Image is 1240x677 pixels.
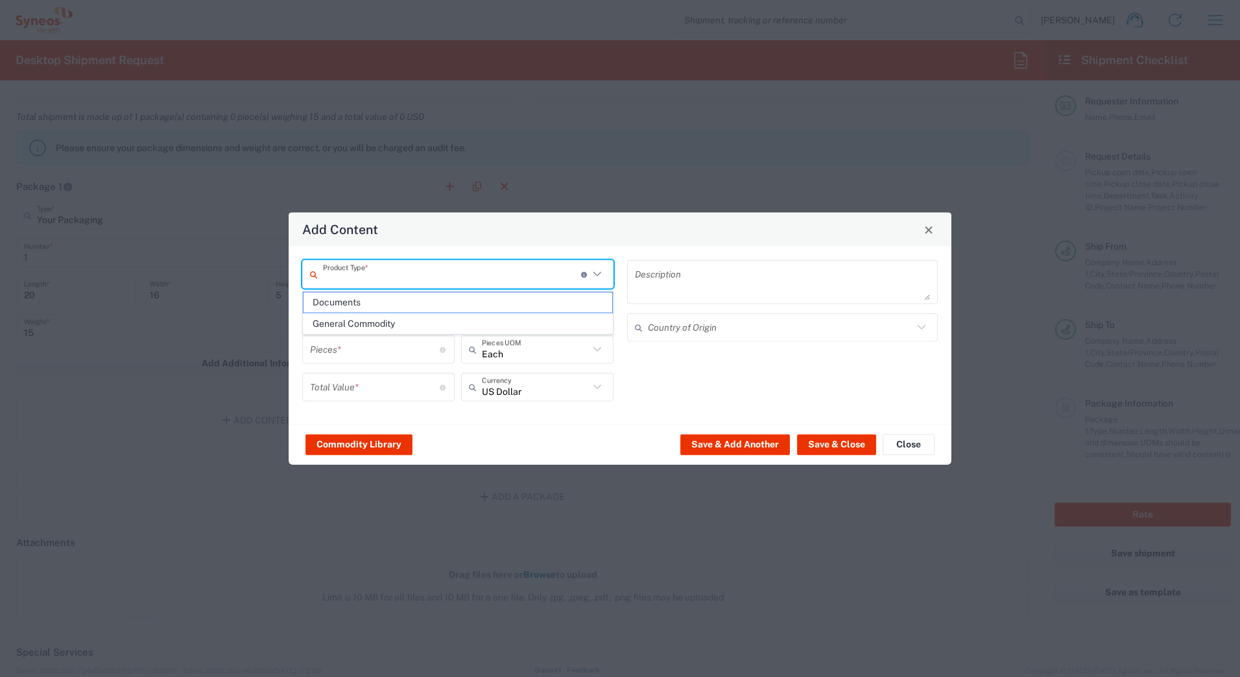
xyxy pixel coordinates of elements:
[305,434,412,455] button: Commodity Library
[920,220,938,239] button: Close
[304,292,612,313] span: Documents
[883,434,935,455] button: Close
[304,314,612,334] span: General Commodity
[302,220,378,239] h4: Add Content
[797,434,876,455] button: Save & Close
[680,434,790,455] button: Save & Add Another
